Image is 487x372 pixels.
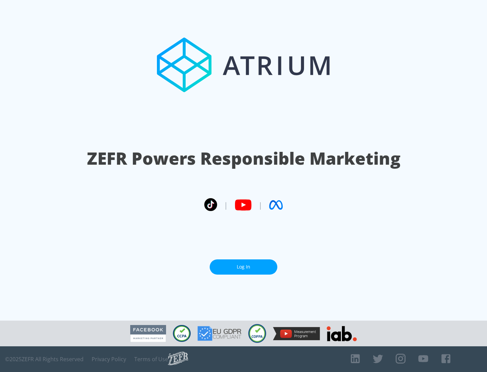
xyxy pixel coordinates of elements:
img: GDPR Compliant [198,326,241,341]
a: Privacy Policy [92,356,126,363]
img: COPPA Compliant [248,324,266,343]
span: | [224,200,228,210]
a: Log In [210,259,277,275]
img: CCPA Compliant [173,325,191,342]
img: Facebook Marketing Partner [130,325,166,342]
span: © 2025 ZEFR All Rights Reserved [5,356,84,363]
img: YouTube Measurement Program [273,327,320,340]
span: | [258,200,262,210]
h1: ZEFR Powers Responsible Marketing [87,147,400,170]
img: IAB [327,326,357,341]
a: Terms of Use [134,356,168,363]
